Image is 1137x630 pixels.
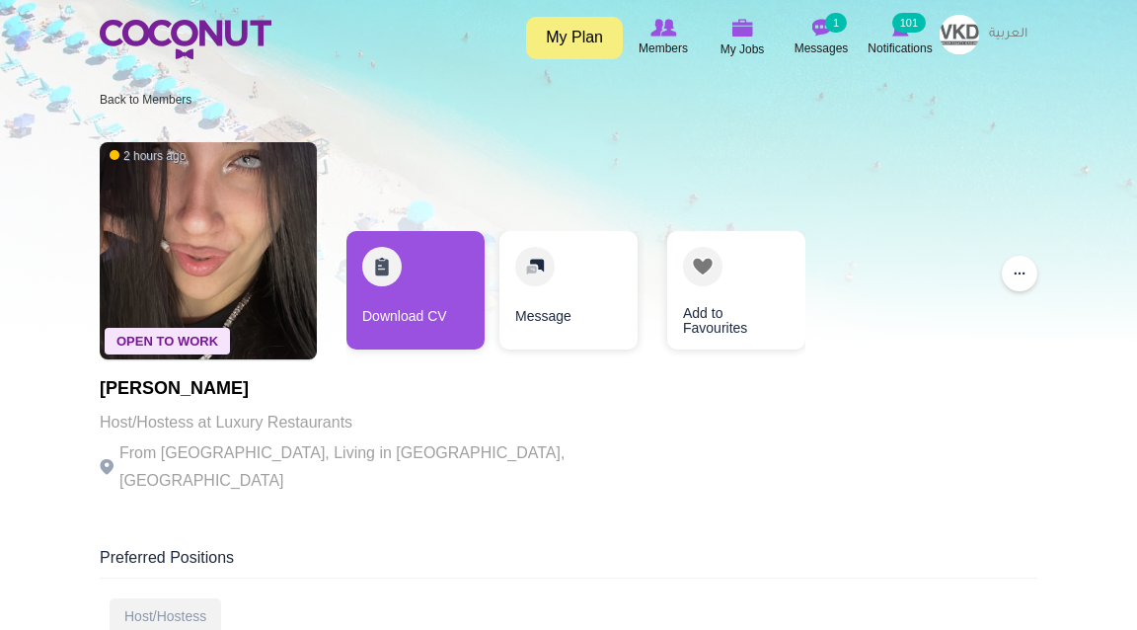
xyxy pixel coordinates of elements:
[868,39,932,58] span: Notifications
[100,379,643,399] h1: [PERSON_NAME]
[499,231,638,359] div: 2 / 3
[652,231,791,359] div: 3 / 3
[100,20,271,59] img: Home
[795,39,849,58] span: Messages
[892,19,909,37] img: Notifications
[782,15,861,60] a: Messages Messages 1
[346,231,485,350] a: Download CV
[639,39,688,58] span: Members
[110,148,186,165] span: 2 hours ago
[811,19,831,37] img: Messages
[703,15,782,61] a: My Jobs My Jobs
[624,15,703,60] a: Browse Members Members
[100,409,643,436] p: Host/Hostess at Luxury Restaurants
[100,547,1037,579] div: Preferred Positions
[667,231,805,350] a: Add to Favourites
[720,39,765,59] span: My Jobs
[346,231,485,359] div: 1 / 3
[100,439,643,495] p: From [GEOGRAPHIC_DATA], Living in [GEOGRAPHIC_DATA], [GEOGRAPHIC_DATA]
[650,19,676,37] img: Browse Members
[105,328,230,354] span: Open To Work
[1002,256,1037,291] button: ...
[731,19,753,37] img: My Jobs
[861,15,940,60] a: Notifications Notifications 101
[100,93,191,107] a: Back to Members
[979,15,1037,54] a: العربية
[825,13,847,33] small: 1
[892,13,926,33] small: 101
[526,17,623,59] a: My Plan
[499,231,638,350] a: Message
